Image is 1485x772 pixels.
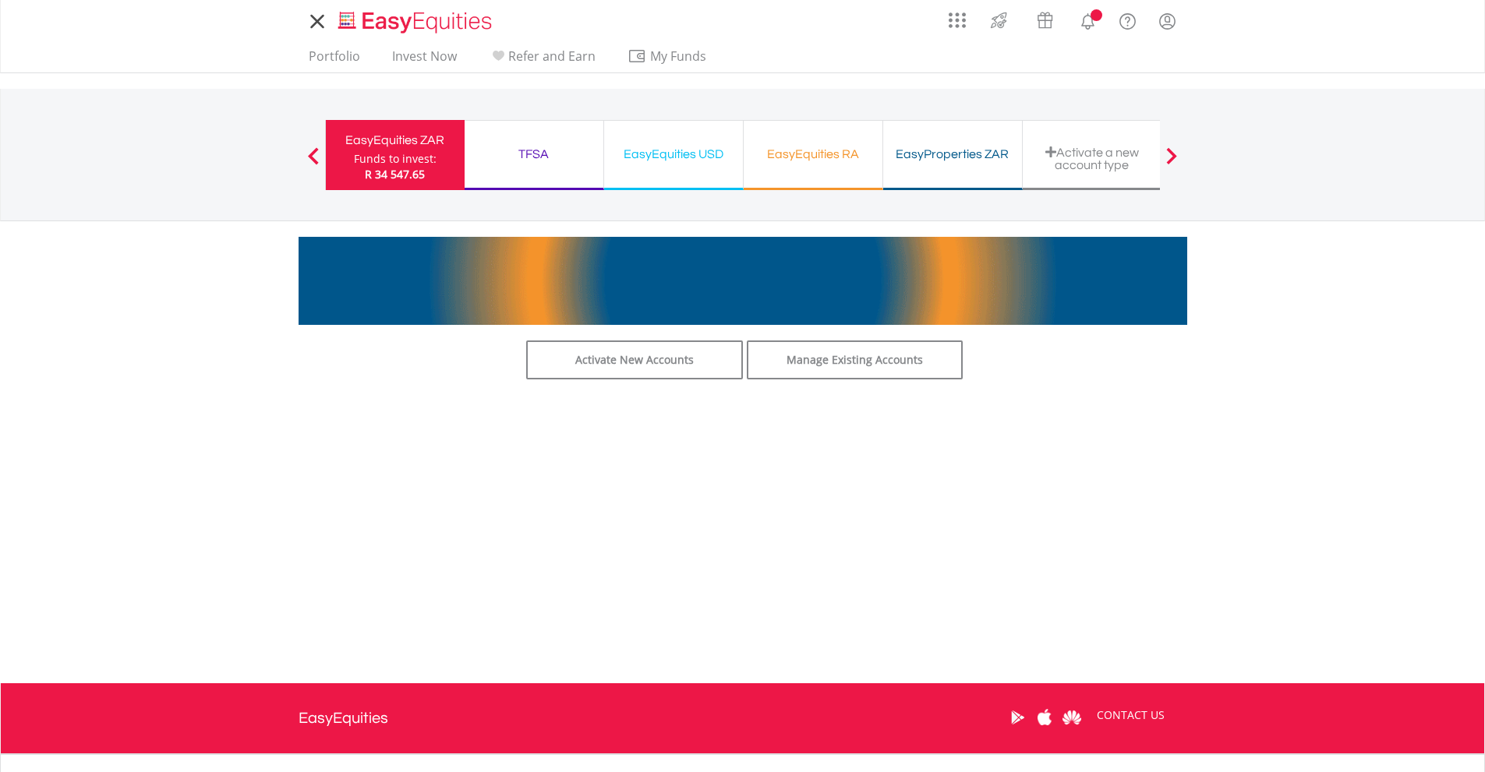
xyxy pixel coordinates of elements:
div: TFSA [474,143,594,165]
a: Huawei [1059,693,1086,742]
div: EasyEquities ZAR [335,129,455,151]
div: Funds to invest: [354,151,437,167]
a: Portfolio [302,48,366,72]
a: Refer and Earn [483,48,602,72]
a: Apple [1031,693,1059,742]
span: My Funds [628,46,730,66]
img: vouchers-v2.svg [1032,8,1058,33]
a: Activate New Accounts [526,340,743,379]
div: EasyEquities USD [613,143,734,165]
img: EasyEquities_Logo.png [335,9,498,35]
a: FAQ's and Support [1108,4,1147,35]
div: EasyEquities RA [753,143,873,165]
span: Refer and Earn [508,48,596,65]
a: My Profile [1147,4,1187,38]
div: Activate a new account type [1032,146,1152,171]
img: EasyMortage Promotion Banner [299,237,1187,325]
div: EasyProperties ZAR [893,143,1013,165]
a: Notifications [1068,4,1108,35]
span: R 34 547.65 [365,167,425,182]
a: Home page [332,4,498,35]
a: Vouchers [1022,4,1068,33]
a: CONTACT US [1086,693,1176,737]
a: AppsGrid [939,4,976,29]
a: Manage Existing Accounts [747,340,963,379]
a: Google Play [1004,693,1031,742]
a: Invest Now [386,48,463,72]
img: thrive-v2.svg [986,8,1012,33]
a: EasyEquities [299,683,388,753]
img: grid-menu-icon.svg [949,12,966,29]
